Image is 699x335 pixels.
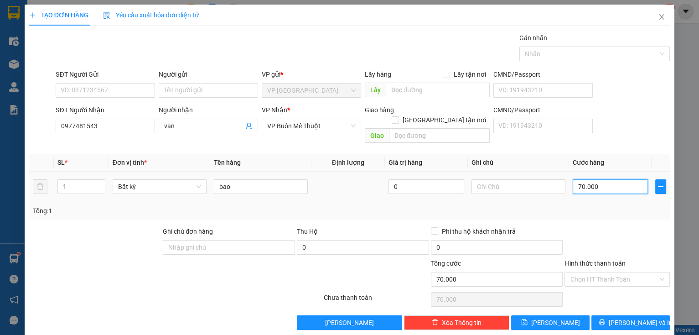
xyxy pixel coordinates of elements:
[262,69,361,79] div: VP gửi
[5,5,132,22] li: [PERSON_NAME]
[521,319,528,326] span: save
[388,179,464,194] input: 0
[404,315,509,330] button: deleteXóa Thông tin
[656,183,666,190] span: plus
[399,115,490,125] span: [GEOGRAPHIC_DATA] tận nơi
[332,159,364,166] span: Định lượng
[388,159,422,166] span: Giá trị hàng
[323,293,430,309] div: Chưa thanh toán
[471,179,565,194] input: Ghi Chú
[493,69,593,79] div: CMND/Passport
[113,159,147,166] span: Đơn vị tính
[432,319,438,326] span: delete
[438,226,519,236] span: Phí thu hộ khách nhận trả
[325,318,374,328] span: [PERSON_NAME]
[163,228,213,235] label: Ghi chú đơn hàng
[591,315,670,330] button: printer[PERSON_NAME] và In
[29,11,88,19] span: TẠO ĐƠN HÀNG
[118,180,201,194] span: Bất kỳ
[365,83,386,97] span: Lấy
[365,128,389,143] span: Giao
[599,319,605,326] span: printer
[649,5,674,30] button: Close
[468,154,569,172] th: Ghi chú
[262,106,287,114] span: VP Nhận
[519,34,547,42] label: Gán nhãn
[511,315,590,330] button: save[PERSON_NAME]
[365,71,391,78] span: Lấy hàng
[214,179,308,194] input: VD: Bàn, Ghế
[163,240,295,255] input: Ghi chú đơn hàng
[33,179,47,194] button: delete
[33,206,270,216] div: Tổng: 1
[56,69,155,79] div: SĐT Người Gửi
[564,260,625,267] label: Hình thức thanh toán
[297,315,402,330] button: [PERSON_NAME]
[103,12,110,19] img: icon
[389,128,490,143] input: Dọc đường
[159,105,258,115] div: Người nhận
[29,12,36,18] span: plus
[56,105,155,115] div: SĐT Người Nhận
[609,318,673,328] span: [PERSON_NAME] và In
[450,69,490,79] span: Lấy tận nơi
[386,83,490,97] input: Dọc đường
[655,179,666,194] button: plus
[245,122,253,130] span: user-add
[431,260,461,267] span: Tổng cước
[365,106,394,114] span: Giao hàng
[103,11,199,19] span: Yêu cầu xuất hóa đơn điện tử
[531,318,580,328] span: [PERSON_NAME]
[63,39,121,59] li: VP VP Buôn Mê Thuột
[214,159,241,166] span: Tên hàng
[57,159,65,166] span: SL
[63,61,69,67] span: environment
[297,228,318,235] span: Thu Hộ
[159,69,258,79] div: Người gửi
[442,318,482,328] span: Xóa Thông tin
[267,119,356,133] span: VP Buôn Mê Thuột
[5,39,63,69] li: VP VP [GEOGRAPHIC_DATA]
[573,159,604,166] span: Cước hàng
[493,105,593,115] div: CMND/Passport
[267,84,356,97] span: VP Sài Gòn
[658,13,665,21] span: close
